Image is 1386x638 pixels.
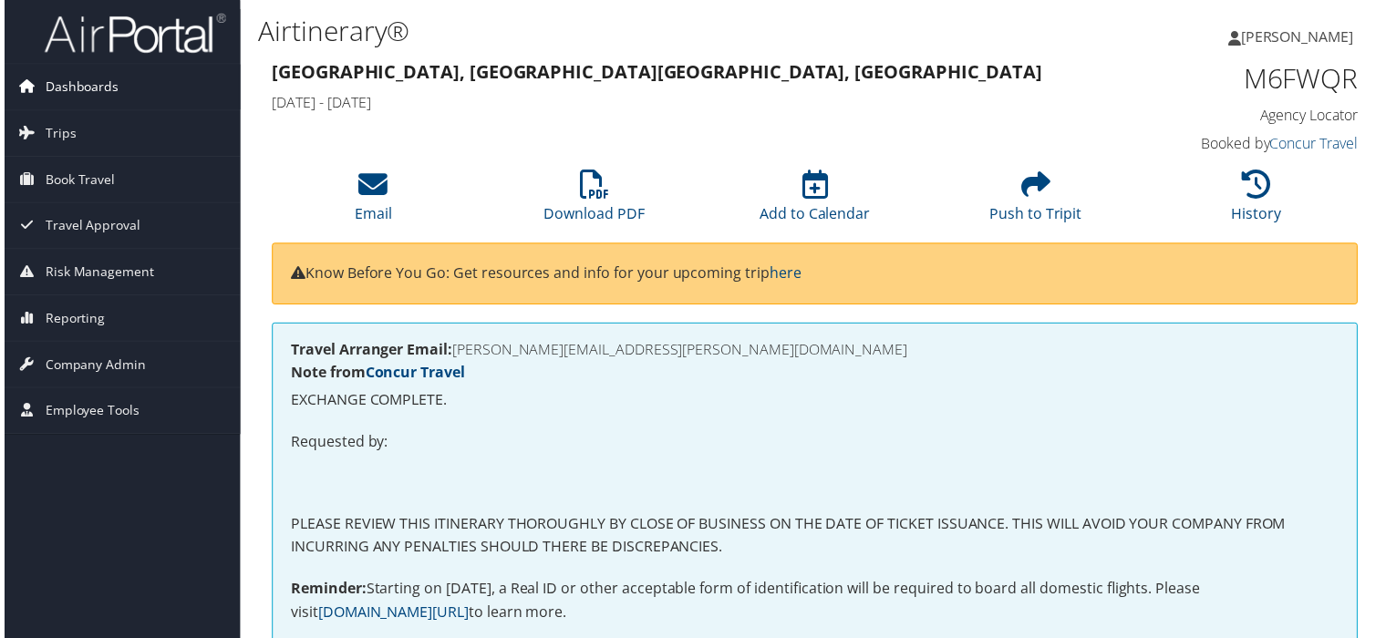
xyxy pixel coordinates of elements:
[288,263,1342,287] p: Know Before You Go: Get resources and info for your upcoming trip
[41,111,72,157] span: Trips
[41,251,150,296] span: Risk Management
[1244,26,1357,46] span: [PERSON_NAME]
[41,65,115,110] span: Dashboards
[1231,9,1375,64] a: [PERSON_NAME]
[40,12,222,55] img: airportal-logo.png
[41,158,111,203] span: Book Travel
[1273,134,1361,154] a: Concur Travel
[760,180,871,224] a: Add to Calendar
[363,365,463,385] a: Concur Travel
[288,581,1342,627] p: Starting on [DATE], a Real ID or other acceptable form of identification will be required to boar...
[288,516,1342,562] p: PLEASE REVIEW THIS ITINERARY THOROUGHLY BY CLOSE OF BUSINESS ON THE DATE OF TICKET ISSUANCE. THIS...
[315,605,467,625] a: [DOMAIN_NAME][URL]
[41,344,142,389] span: Company Admin
[352,180,389,224] a: Email
[41,297,101,343] span: Reporting
[991,180,1084,224] a: Push to Tripit
[269,60,1044,85] strong: [GEOGRAPHIC_DATA], [GEOGRAPHIC_DATA] [GEOGRAPHIC_DATA], [GEOGRAPHIC_DATA]
[1109,106,1361,126] h4: Agency Locator
[255,12,1002,50] h1: Airtinerary®
[41,204,137,250] span: Travel Approval
[269,93,1081,113] h4: [DATE] - [DATE]
[770,264,802,284] a: here
[1109,60,1361,98] h1: M6FWQR
[288,365,463,385] strong: Note from
[288,341,450,361] strong: Travel Arranger Email:
[543,180,644,224] a: Download PDF
[288,391,1342,415] p: EXCHANGE COMPLETE.
[1109,134,1361,154] h4: Booked by
[288,344,1342,358] h4: [PERSON_NAME][EMAIL_ADDRESS][PERSON_NAME][DOMAIN_NAME]
[288,581,364,602] strong: Reminder:
[41,390,136,436] span: Employee Tools
[288,433,1342,457] p: Requested by:
[1235,180,1285,224] a: History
